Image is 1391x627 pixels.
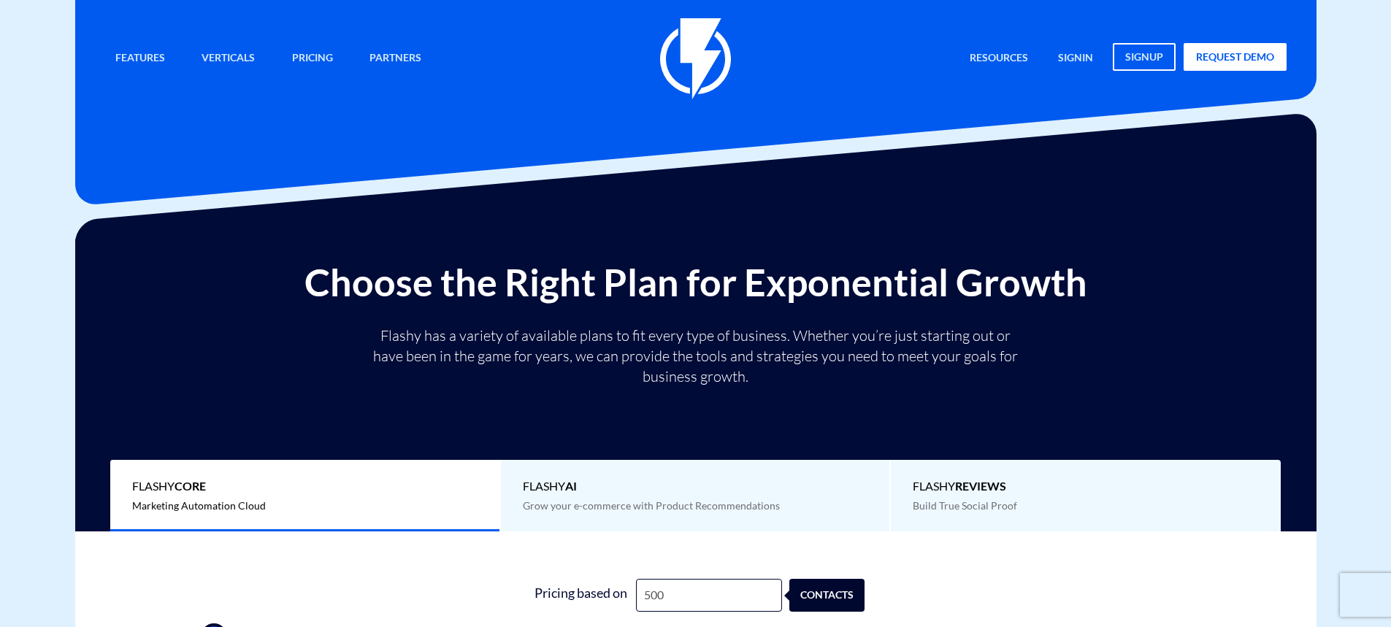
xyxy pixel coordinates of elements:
span: Flashy [913,478,1259,495]
span: Grow your e-commerce with Product Recommendations [523,499,780,512]
div: contacts [798,579,873,612]
b: REVIEWS [955,479,1006,493]
a: Verticals [191,43,266,74]
a: Resources [959,43,1039,74]
span: Flashy [523,478,868,495]
p: Flashy has a variety of available plans to fit every type of business. Whether you’re just starti... [367,326,1024,387]
a: Features [104,43,176,74]
span: Marketing Automation Cloud [132,499,266,512]
div: Pricing based on [526,579,636,612]
span: Flashy [132,478,478,495]
a: request demo [1184,43,1287,71]
span: Build True Social Proof [913,499,1017,512]
a: signup [1113,43,1176,71]
a: Pricing [281,43,344,74]
b: Core [175,479,206,493]
h2: Choose the Right Plan for Exponential Growth [86,261,1306,303]
a: Partners [359,43,432,74]
b: AI [565,479,577,493]
a: signin [1047,43,1104,74]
